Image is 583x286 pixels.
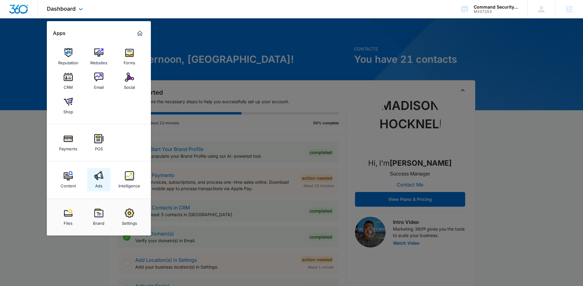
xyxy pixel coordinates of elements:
[57,205,80,229] a: Files
[23,36,55,40] div: Domain Overview
[10,16,15,21] img: website_grey.svg
[95,143,103,151] div: POS
[95,180,103,188] div: Ads
[17,10,30,15] div: v 4.0.25
[63,106,73,114] div: Shop
[64,218,73,226] div: Files
[59,143,77,151] div: Payments
[474,5,518,9] div: account name
[90,57,107,65] div: Websites
[57,45,80,68] a: Reputation
[118,168,141,191] a: Intelligence
[57,70,80,93] a: CRM
[10,10,15,15] img: logo_orange.svg
[57,131,80,154] a: Payments
[474,9,518,14] div: account id
[53,30,65,36] h2: Apps
[87,205,110,229] a: Brand
[94,82,104,90] div: Email
[87,168,110,191] a: Ads
[61,180,76,188] div: Content
[118,70,141,93] a: Social
[124,82,135,90] div: Social
[58,57,78,65] div: Reputation
[87,131,110,154] a: POS
[47,6,76,12] span: Dashboard
[118,205,141,229] a: Settings
[118,180,140,188] div: Intelligence
[124,57,135,65] div: Forms
[64,82,73,90] div: CRM
[122,218,137,226] div: Settings
[61,36,66,40] img: tab_keywords_by_traffic_grey.svg
[57,94,80,117] a: Shop
[57,168,80,191] a: Content
[135,28,145,38] a: Marketing 360® Dashboard
[87,70,110,93] a: Email
[17,36,21,40] img: tab_domain_overview_orange.svg
[118,45,141,68] a: Forms
[16,16,67,21] div: Domain: [DOMAIN_NAME]
[68,36,103,40] div: Keywords by Traffic
[93,218,104,226] div: Brand
[87,45,110,68] a: Websites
